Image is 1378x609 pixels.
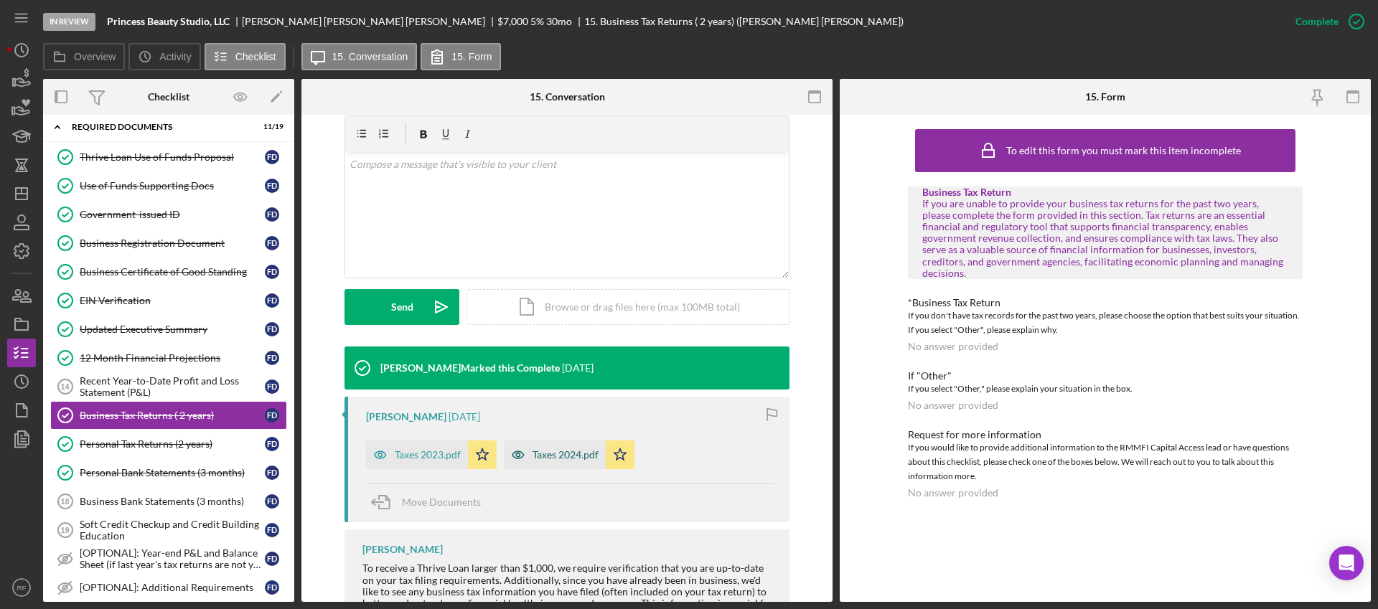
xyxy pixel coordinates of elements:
div: F D [265,322,279,336]
div: Use of Funds Supporting Docs [80,180,265,192]
div: Thrive Loan Use of Funds Proposal [80,151,265,163]
div: 15. Conversation [530,91,605,103]
a: Business Certificate of Good StandingFD [50,258,287,286]
div: [PERSON_NAME] [362,544,443,555]
div: REQUIRED DOCUMENTS [72,123,248,131]
div: [PERSON_NAME] [366,411,446,422]
div: Government-issued ID [80,209,265,220]
div: Recent Year-to-Date Profit and Loss Statement (P&L) [80,375,265,398]
label: Overview [74,51,116,62]
a: [OPTIONAL]: Additional RequirementsFD [50,573,287,602]
div: F D [265,179,279,193]
div: If "Other" [908,370,1303,382]
div: No answer provided [908,487,998,499]
div: Business Tax Returns ( 2 years) [80,410,265,421]
button: Checklist [205,43,286,70]
div: Soft Credit Checkup and Credit Building Education [80,519,265,542]
button: Overview [43,43,125,70]
div: F D [265,379,279,394]
a: Thrive Loan Use of Funds ProposalFD [50,143,287,171]
button: Taxes 2024.pdf [504,440,634,469]
a: 12 Month Financial ProjectionsFD [50,344,287,372]
div: Request for more information [908,429,1303,440]
div: 15. Form [1085,91,1125,103]
button: Send [344,289,459,325]
div: Business Bank Statements (3 months) [80,496,265,507]
span: $7,000 [497,15,528,27]
div: 11 / 19 [258,123,283,131]
label: Activity [159,51,191,62]
div: If you are unable to provide your business tax returns for the past two years, please complete th... [922,198,1288,279]
div: F D [265,236,279,250]
div: Checklist [148,91,189,103]
div: Open Intercom Messenger [1329,546,1364,580]
tspan: 18 [60,497,69,506]
div: Business Certificate of Good Standing [80,266,265,278]
button: Complete [1281,7,1371,36]
div: Updated Executive Summary [80,324,265,335]
a: [OPTIONAL]: Year-end P&L and Balance Sheet (if last year's tax returns are not yet available)FD [50,544,287,573]
label: Checklist [235,51,276,62]
div: 5 % [530,16,544,27]
a: Personal Bank Statements (3 months)FD [50,458,287,487]
div: F D [265,466,279,480]
div: To edit this form you must mark this item incomplete [1006,145,1241,156]
a: Updated Executive SummaryFD [50,315,287,344]
label: 15. Conversation [332,51,408,62]
div: F D [265,580,279,595]
div: F D [265,408,279,422]
a: Government-issued IDFD [50,200,287,229]
div: [OPTIONAL]: Additional Requirements [80,582,265,593]
tspan: 14 [60,382,70,391]
a: Business Registration DocumentFD [50,229,287,258]
div: 30 mo [546,16,572,27]
div: F D [265,351,279,365]
time: 2025-09-04 16:29 [449,411,480,422]
button: 15. Form [421,43,501,70]
div: If you select "Other," please explain your situation in the box. [908,382,1303,396]
button: Taxes 2023.pdf [366,440,497,469]
a: 14Recent Year-to-Date Profit and Loss Statement (P&L)FD [50,372,287,401]
div: Personal Tax Returns (2 years) [80,438,265,450]
div: In Review [43,13,95,31]
div: [PERSON_NAME] [PERSON_NAME] [PERSON_NAME] [242,16,497,27]
div: [PERSON_NAME] Marked this Complete [380,362,560,374]
div: Send [391,289,413,325]
div: Business Registration Document [80,237,265,249]
div: No answer provided [908,341,998,352]
tspan: 19 [60,526,69,534]
div: F D [265,207,279,222]
button: RF [7,573,36,602]
a: Personal Tax Returns (2 years)FD [50,430,287,458]
time: 2025-09-04 16:29 [562,362,594,374]
a: Business Tax Returns ( 2 years)FD [50,401,287,430]
label: 15. Form [451,51,492,62]
div: EIN Verification [80,295,265,306]
div: F D [265,265,279,279]
button: 15. Conversation [301,43,418,70]
a: 19Soft Credit Checkup and Credit Building EducationFD [50,516,287,544]
div: F D [265,437,279,451]
div: *Business Tax Return [908,297,1303,308]
a: EIN VerificationFD [50,286,287,315]
div: [OPTIONAL]: Year-end P&L and Balance Sheet (if last year's tax returns are not yet available) [80,547,265,570]
div: 15. Business Tax Returns ( 2 years) ([PERSON_NAME] [PERSON_NAME]) [584,16,904,27]
div: Taxes 2023.pdf [395,449,461,461]
div: 12 Month Financial Projections [80,352,265,364]
div: F D [265,150,279,164]
div: If you don't have tax records for the past two years, please choose the option that best suits yo... [908,308,1303,337]
span: Move Documents [402,496,481,508]
div: F D [265,293,279,308]
div: F D [265,552,279,566]
b: Princess Beauty Studio, LLC [107,16,230,27]
div: Taxes 2024.pdf [533,449,599,461]
div: No answer provided [908,400,998,411]
a: 18Business Bank Statements (3 months)FD [50,487,287,516]
div: F D [265,494,279,509]
text: RF [17,584,27,592]
div: Personal Bank Statements (3 months) [80,467,265,478]
div: If you would like to provide additional information to the RMMFI Capital Access lead or have ques... [908,440,1303,483]
div: Business Tax Return [922,187,1288,198]
button: Activity [128,43,200,70]
div: F D [265,523,279,537]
